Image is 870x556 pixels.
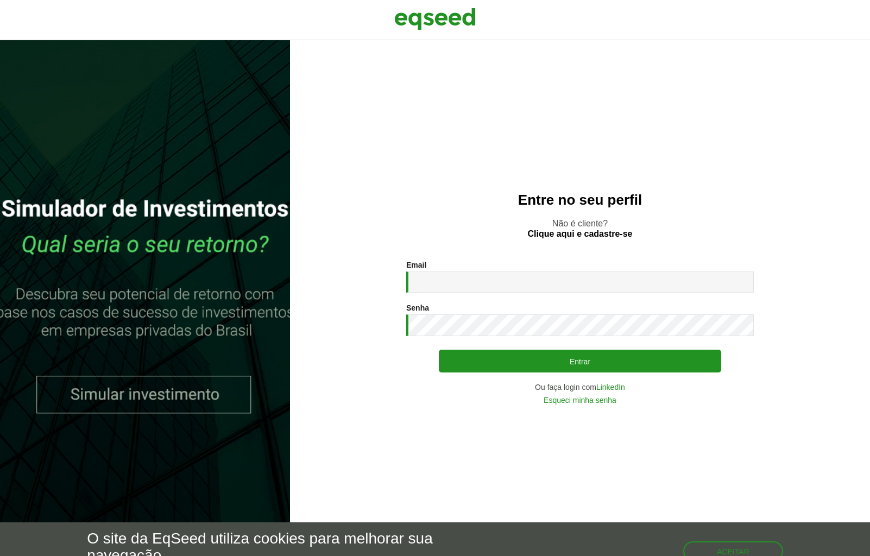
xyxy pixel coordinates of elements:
[312,192,848,208] h2: Entre no seu perfil
[312,218,848,239] p: Não é cliente?
[406,383,754,391] div: Ou faça login com
[596,383,625,391] a: LinkedIn
[406,261,426,269] label: Email
[528,230,633,238] a: Clique aqui e cadastre-se
[544,396,616,404] a: Esqueci minha senha
[439,350,721,372] button: Entrar
[394,5,476,33] img: EqSeed Logo
[406,304,429,312] label: Senha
